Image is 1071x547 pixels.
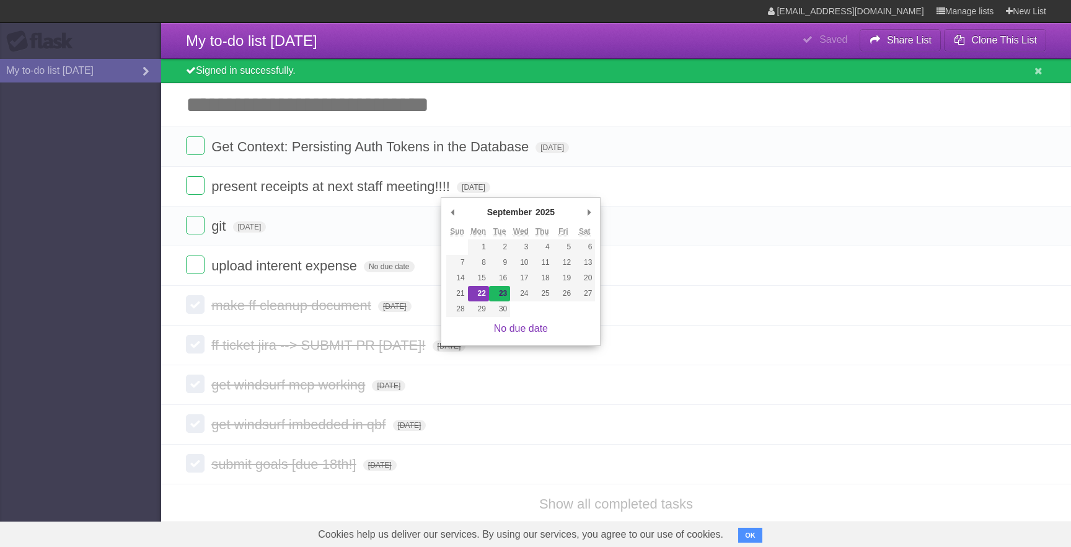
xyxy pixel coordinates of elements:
b: Saved [819,34,847,45]
label: Done [186,375,205,393]
label: Done [186,454,205,473]
abbr: Tuesday [493,227,506,236]
span: make ff cleanup document [211,298,374,313]
abbr: Saturday [579,227,591,236]
button: 3 [510,239,531,255]
b: Share List [887,35,932,45]
button: 26 [553,286,574,301]
button: Previous Month [446,203,459,221]
button: 1 [468,239,489,255]
span: git [211,218,229,234]
a: Show all completed tasks [539,496,693,512]
button: 21 [446,286,467,301]
label: Done [186,216,205,234]
button: 30 [489,301,510,317]
span: ff ticket jira --> SUBMIT PR [DATE]! [211,337,428,353]
button: 24 [510,286,531,301]
span: My to-do list [DATE] [186,32,317,49]
span: [DATE] [363,460,397,471]
span: [DATE] [393,420,426,431]
span: No due date [364,261,414,272]
span: [DATE] [457,182,490,193]
button: 18 [532,270,553,286]
button: 14 [446,270,467,286]
abbr: Friday [558,227,568,236]
button: 22 [468,286,489,301]
abbr: Wednesday [513,227,529,236]
button: 4 [532,239,553,255]
span: [DATE] [372,380,405,391]
button: 19 [553,270,574,286]
span: [DATE] [378,301,412,312]
button: 11 [532,255,553,270]
span: present receipts at next staff meeting!!!! [211,179,453,194]
button: 9 [489,255,510,270]
label: Done [186,176,205,195]
span: submit goals [due 18th!] [211,456,359,472]
button: Next Month [583,203,595,221]
button: 16 [489,270,510,286]
button: 25 [532,286,553,301]
button: 17 [510,270,531,286]
a: No due date [494,323,548,334]
span: get windsurf imbedded in qbf [211,417,389,432]
button: 28 [446,301,467,317]
button: 13 [574,255,595,270]
span: [DATE] [233,221,267,233]
span: Get Context: Persisting Auth Tokens in the Database [211,139,532,154]
div: 2025 [534,203,557,221]
span: Cookies help us deliver our services. By using our services, you agree to our use of cookies. [306,522,736,547]
span: upload interent expense [211,258,360,273]
button: 5 [553,239,574,255]
label: Done [186,295,205,314]
abbr: Thursday [535,227,549,236]
button: 20 [574,270,595,286]
button: 8 [468,255,489,270]
span: [DATE] [535,142,569,153]
button: 23 [489,286,510,301]
div: Flask [6,30,81,53]
button: 27 [574,286,595,301]
div: Signed in successfully. [161,59,1071,83]
button: 6 [574,239,595,255]
button: 7 [446,255,467,270]
button: Share List [860,29,941,51]
b: Clone This List [971,35,1037,45]
span: [DATE] [433,340,466,352]
abbr: Sunday [450,227,464,236]
label: Done [186,136,205,155]
button: 29 [468,301,489,317]
abbr: Monday [470,227,486,236]
span: get windsurf mcp working [211,377,368,393]
button: Clone This List [944,29,1046,51]
label: Done [186,256,205,274]
button: 15 [468,270,489,286]
button: OK [738,528,762,543]
label: Done [186,414,205,433]
label: Done [186,335,205,354]
div: September [485,203,534,221]
button: 12 [553,255,574,270]
button: 10 [510,255,531,270]
button: 2 [489,239,510,255]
